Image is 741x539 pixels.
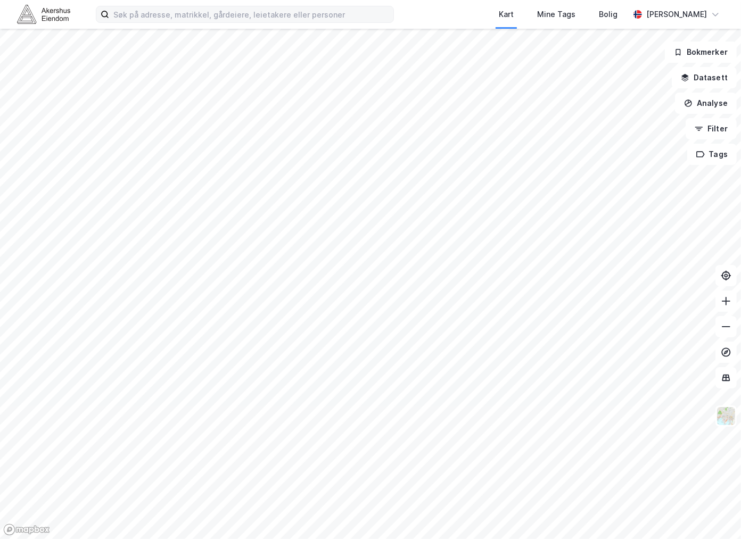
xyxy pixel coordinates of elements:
div: Bolig [599,8,617,21]
div: Kart [499,8,514,21]
div: Kontrollprogram for chat [688,488,741,539]
div: [PERSON_NAME] [646,8,707,21]
iframe: Chat Widget [688,488,741,539]
img: akershus-eiendom-logo.9091f326c980b4bce74ccdd9f866810c.svg [17,5,70,23]
input: Søk på adresse, matrikkel, gårdeiere, leietakere eller personer [109,6,393,22]
div: Mine Tags [537,8,575,21]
